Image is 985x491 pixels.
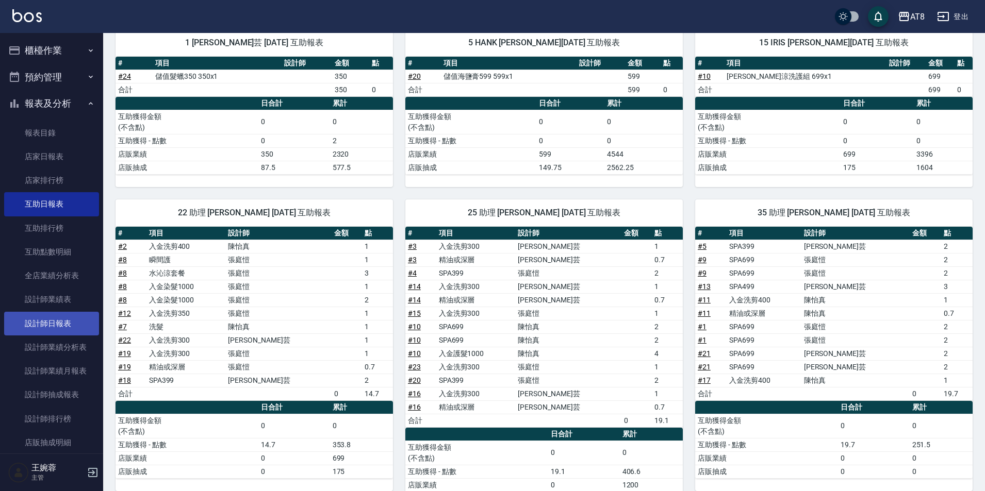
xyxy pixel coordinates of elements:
td: 699 [841,147,913,161]
td: 店販抽成 [405,161,536,174]
td: 1 [941,374,973,387]
td: 1604 [914,161,973,174]
td: 合計 [116,83,153,96]
button: 報表及分析 [4,90,99,117]
th: 點 [369,57,393,70]
a: 報表目錄 [4,121,99,145]
a: #13 [698,282,711,291]
td: 0.7 [652,253,683,266]
td: SPA699 [727,266,801,280]
td: 4 [652,347,683,360]
span: 5 HANK [PERSON_NAME][DATE] 互助報表 [418,38,670,48]
td: SPA699 [727,360,801,374]
td: [PERSON_NAME]芸 [515,400,621,414]
a: #19 [118,363,131,371]
td: SPA699 [436,320,516,333]
a: #19 [118,349,131,358]
th: 累計 [620,428,683,441]
th: 日合計 [536,97,604,110]
th: 金額 [926,57,955,70]
td: 入金洗剪300 [146,333,226,347]
td: 張庭愷 [801,320,910,333]
td: 175 [841,161,913,174]
td: 2 [941,320,973,333]
td: 張庭愷 [225,293,331,307]
td: 1 [362,240,393,253]
td: 350 [258,147,330,161]
td: 互助獲得金額 (不含點) [695,110,841,134]
td: 陳怡真 [515,320,621,333]
a: 設計師日報表 [4,312,99,335]
td: 張庭愷 [515,374,621,387]
a: #9 [698,256,707,264]
th: # [405,227,436,240]
th: 設計師 [801,227,910,240]
td: 入金洗剪300 [436,360,516,374]
td: 2 [652,333,683,347]
td: 互助獲得金額 (不含點) [695,414,838,438]
td: 353.8 [330,438,393,451]
td: 陳怡真 [801,293,910,307]
td: 張庭愷 [225,360,331,374]
td: 互助獲得金額 (不含點) [405,110,536,134]
table: a dense table [405,57,683,97]
th: 累計 [604,97,683,110]
th: 日合計 [258,97,330,110]
a: 互助排行榜 [4,216,99,240]
td: SPA699 [727,347,801,360]
h5: 王婉蓉 [31,463,84,473]
a: #2 [118,242,127,250]
a: #10 [698,72,711,80]
td: 699 [926,70,955,83]
td: 251.5 [910,438,973,451]
td: 2 [330,134,393,147]
td: 店販業績 [695,147,841,161]
td: 0 [914,134,973,147]
td: 2 [941,333,973,347]
td: 1 [652,387,683,400]
td: 2562.25 [604,161,683,174]
td: 陳怡真 [801,307,910,320]
td: 張庭愷 [225,347,331,360]
a: #5 [698,242,707,250]
th: 設計師 [282,57,333,70]
td: 599 [625,83,661,96]
td: 互助獲得 - 點數 [116,134,258,147]
th: 項目 [441,57,577,70]
td: 合計 [695,83,724,96]
td: 0.7 [652,400,683,414]
th: 累計 [330,97,393,110]
td: 互助獲得金額 (不含點) [116,110,258,134]
a: #20 [408,376,421,384]
td: 1 [362,280,393,293]
td: 瞬間護 [146,253,226,266]
th: 項目 [727,227,801,240]
td: 儲值髮蠟350 350x1 [153,70,282,83]
td: 精油或深層 [436,400,516,414]
p: 主管 [31,473,84,482]
td: 2 [941,347,973,360]
table: a dense table [405,227,683,428]
td: [PERSON_NAME]芸 [225,374,331,387]
td: 0 [661,83,683,96]
td: 0 [258,134,330,147]
td: [PERSON_NAME]涼洗護組 699x1 [724,70,886,83]
td: 4544 [604,147,683,161]
th: 累計 [914,97,973,110]
a: 設計師業績表 [4,287,99,311]
td: 0.7 [652,293,683,307]
td: SPA699 [727,253,801,266]
td: 2 [941,360,973,374]
td: 3 [941,280,973,293]
th: 日合計 [838,401,910,414]
td: 陳怡真 [225,320,331,333]
td: 張庭愷 [225,266,331,280]
td: 19.1 [652,414,683,427]
td: 店販抽成 [116,161,258,174]
th: 設計師 [577,57,625,70]
td: 水沁涼套餐 [146,266,226,280]
td: 2 [941,240,973,253]
th: 項目 [146,227,226,240]
a: #4 [408,269,417,277]
th: # [695,57,724,70]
